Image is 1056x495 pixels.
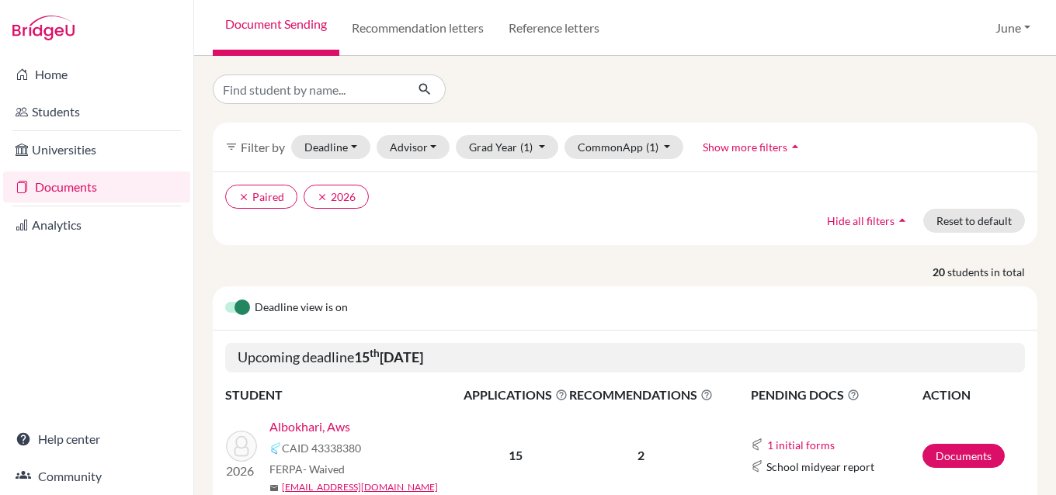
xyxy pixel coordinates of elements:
[569,386,713,404] span: RECOMMENDATIONS
[933,264,947,280] strong: 20
[317,192,328,202] i: clear
[766,436,835,454] button: 1 initial forms
[569,446,713,465] p: 2
[988,13,1037,43] button: June
[354,348,423,365] b: 15 [DATE]
[12,16,75,40] img: Bridge-U
[226,431,257,462] img: Albokhari, Aws
[3,424,190,455] a: Help center
[564,135,684,159] button: CommonApp(1)
[225,185,297,209] button: clearPaired
[3,461,190,492] a: Community
[520,140,533,154] span: (1)
[690,135,816,159] button: Show more filtersarrow_drop_up
[894,213,910,228] i: arrow_drop_up
[464,386,568,404] span: APPLICATIONS
[303,462,345,476] span: - Waived
[282,440,361,456] span: CAID 43338380
[269,442,282,455] img: Common App logo
[751,460,763,472] img: Common App logo
[255,299,348,317] span: Deadline view is on
[238,192,249,202] i: clear
[225,385,463,405] th: STUDENT
[377,135,450,159] button: Advisor
[646,140,658,154] span: (1)
[3,171,190,202] a: Documents
[787,139,803,154] i: arrow_drop_up
[827,214,894,227] span: Hide all filters
[947,264,1037,280] span: students in total
[291,135,370,159] button: Deadline
[3,59,190,90] a: Home
[304,185,369,209] button: clear2026
[282,480,438,494] a: [EMAIL_ADDRESS][DOMAIN_NAME]
[3,209,190,241] a: Analytics
[766,459,874,475] span: School midyear report
[814,209,923,233] button: Hide all filtersarrow_drop_up
[922,385,1026,405] th: ACTION
[922,444,1005,468] a: Documents
[269,417,350,436] a: Albokhari, Aws
[3,134,190,165] a: Universities
[226,462,257,480] p: 2026
[269,483,279,493] span: mail
[751,438,763,451] img: Common App logo
[456,135,558,159] button: Grad Year(1)
[509,448,523,462] b: 15
[269,461,345,477] span: FERPA
[923,209,1025,233] button: Reset to default
[241,140,285,154] span: Filter by
[703,140,787,154] span: Show more filters
[751,386,921,404] span: PENDING DOCS
[370,347,380,359] sup: th
[225,343,1025,372] h5: Upcoming deadline
[3,96,190,127] a: Students
[225,140,238,153] i: filter_list
[213,74,405,104] input: Find student by name...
